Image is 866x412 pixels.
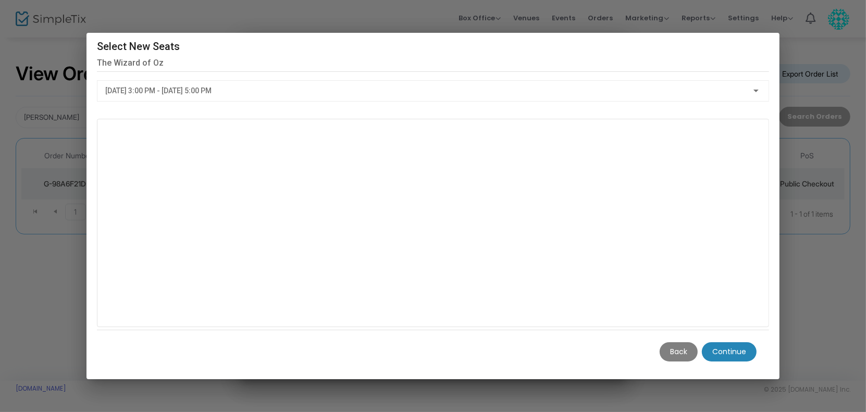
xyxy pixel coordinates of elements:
span: [DATE] 3:00 PM - [DATE] 5:00 PM [105,86,212,95]
m-button: Back [660,342,698,361]
h2: Select New Seats [97,38,769,55]
m-button: Continue [702,342,757,361]
span: The Wizard of Oz [97,55,769,71]
iframe: To enrich screen reader interactions, please activate Accessibility in Grammarly extension settings [97,119,769,327]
